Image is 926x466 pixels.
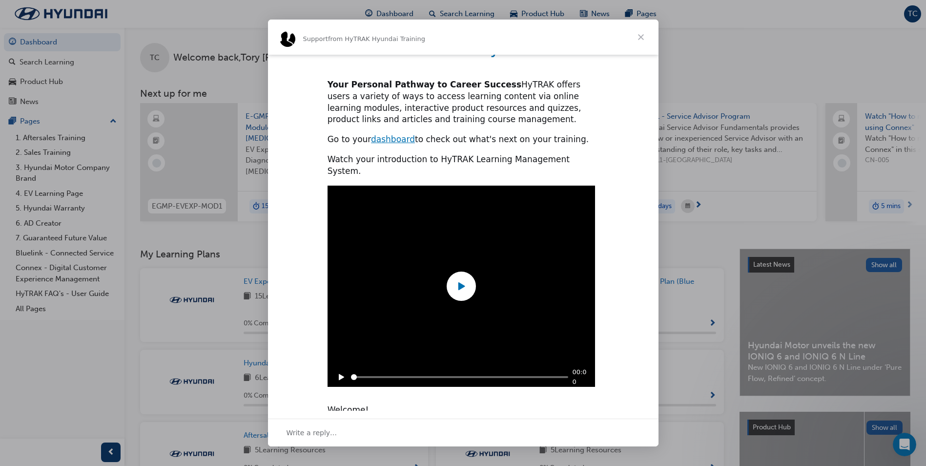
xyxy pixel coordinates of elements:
[268,419,658,446] div: Open conversation and reply
[371,134,415,144] a: dashboard
[328,80,521,89] b: Your Personal Pathway to Career Success
[287,426,337,439] span: Write a reply…
[283,186,640,387] video: Play video
[328,154,599,177] div: Watch your introduction to HyTRAK Learning Management System.
[335,371,347,383] svg: Play
[623,20,658,55] span: Close
[328,35,425,42] span: from HyTRAK Hyundai Training
[328,134,599,146] div: Go to your to check out what's next on your training.
[303,35,328,42] span: Support
[454,279,469,294] svg: Play
[447,272,476,301] span: Play
[328,79,599,126] div: HyTRAK offers users a variety of ways to access learning content via online learning modules, int...
[328,393,599,417] div: Welcome!
[351,376,569,378] input: Seek video
[280,31,295,47] img: Profile image for Support
[572,367,589,386] div: 00:00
